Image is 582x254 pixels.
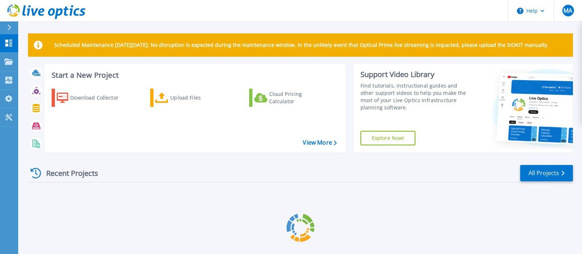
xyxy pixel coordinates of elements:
[520,165,573,181] a: All Projects
[70,90,128,105] div: Download Collector
[150,89,231,107] a: Upload Files
[360,131,416,145] a: Explore Now!
[303,139,336,146] a: View More
[54,42,549,48] p: Scheduled Maintenance [DATE][DATE]: No disruption is expected during the maintenance window. In t...
[170,90,228,105] div: Upload Files
[249,89,330,107] a: Cloud Pricing Calculator
[52,71,336,79] h3: Start a New Project
[360,82,471,111] div: Find tutorials, instructional guides and other support videos to help you make the most of your L...
[360,70,471,79] div: Support Video Library
[28,164,108,182] div: Recent Projects
[52,89,133,107] a: Download Collector
[563,8,572,13] span: MA
[269,90,327,105] div: Cloud Pricing Calculator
